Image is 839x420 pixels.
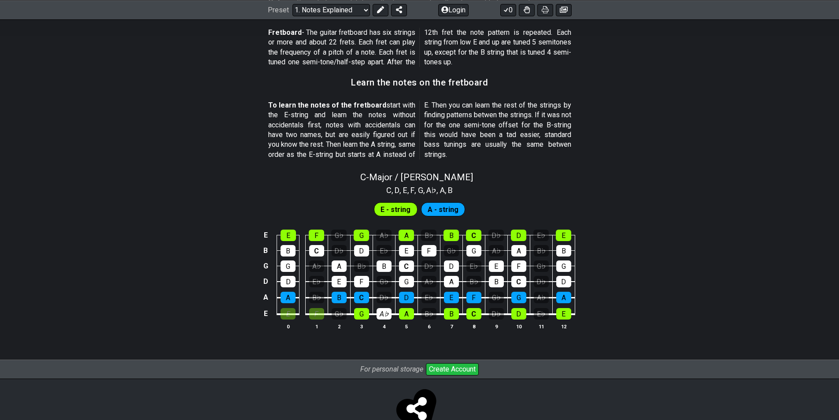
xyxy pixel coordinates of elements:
[519,4,535,16] button: Toggle Dexterity for all fretkits
[309,245,324,256] div: C
[444,276,459,287] div: A
[511,276,526,287] div: C
[489,260,504,272] div: E
[392,184,395,196] span: ,
[309,260,324,272] div: A♭
[281,276,296,287] div: D
[438,4,469,16] button: Login
[354,245,369,256] div: D
[268,28,571,67] p: - The guitar fretboard has six strings or more and about 22 frets. Each fret can play the frequen...
[534,276,549,287] div: D♭
[332,245,347,256] div: D♭
[332,276,347,287] div: E
[511,308,526,320] div: D
[436,184,440,196] span: ,
[354,230,369,241] div: G
[354,260,369,272] div: B♭
[552,322,575,331] th: 12
[360,365,423,373] i: For personal storage
[407,184,411,196] span: ,
[440,184,445,196] span: A
[391,4,407,16] button: Share Preset
[556,230,571,241] div: E
[489,276,504,287] div: B
[448,184,453,196] span: B
[556,308,571,320] div: E
[395,184,399,196] span: D
[268,28,302,37] strong: Fretboard
[268,101,387,109] strong: To learn the notes of the fretboard
[440,322,462,331] th: 7
[292,4,370,16] select: Preset
[428,203,458,216] span: First enable full edit mode to edit
[328,322,350,331] th: 2
[382,182,457,197] section: Scale pitch classes
[268,100,571,160] p: start with the E-string and learn the notes without accidentals first, notes with accidentals can...
[395,322,418,331] th: 5
[386,184,392,196] span: C
[376,230,392,241] div: A♭
[268,6,289,14] span: Preset
[377,308,392,320] div: A♭
[309,292,324,303] div: B♭
[466,292,481,303] div: F
[511,245,526,256] div: A
[260,228,271,243] td: E
[466,260,481,272] div: E♭
[305,322,328,331] th: 1
[399,245,414,256] div: E
[444,308,459,320] div: B
[354,292,369,303] div: C
[444,292,459,303] div: E
[466,245,481,256] div: G
[309,276,324,287] div: E♭
[466,276,481,287] div: B♭
[399,276,414,287] div: G
[421,292,436,303] div: E♭
[377,260,392,272] div: B
[277,322,299,331] th: 0
[381,203,410,216] span: First enable full edit mode to edit
[351,78,488,87] h3: Learn the notes on the fretboard
[421,260,436,272] div: D♭
[418,184,423,196] span: G
[466,308,481,320] div: C
[500,4,516,16] button: 0
[260,305,271,322] td: E
[260,274,271,290] td: D
[360,172,473,182] span: C - Major / [PERSON_NAME]
[534,292,549,303] div: A♭
[309,230,324,241] div: F
[332,260,347,272] div: A
[332,292,347,303] div: B
[444,260,459,272] div: D
[410,184,414,196] span: F
[354,276,369,287] div: F
[556,245,571,256] div: B
[309,308,324,320] div: F
[260,290,271,306] td: A
[485,322,507,331] th: 9
[421,276,436,287] div: A♭
[281,292,296,303] div: A
[534,260,549,272] div: G♭
[444,230,459,241] div: B
[399,230,414,241] div: A
[421,230,436,241] div: B♭
[530,322,552,331] th: 11
[462,322,485,331] th: 8
[533,230,549,241] div: E♭
[445,184,448,196] span: ,
[373,322,395,331] th: 4
[511,292,526,303] div: G
[350,322,373,331] th: 3
[537,4,553,16] button: Print
[354,308,369,320] div: G
[421,308,436,320] div: B♭
[488,230,504,241] div: D♭
[534,308,549,320] div: E♭
[426,363,479,375] button: Create Account
[403,184,407,196] span: E
[466,230,481,241] div: C
[377,245,392,256] div: E♭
